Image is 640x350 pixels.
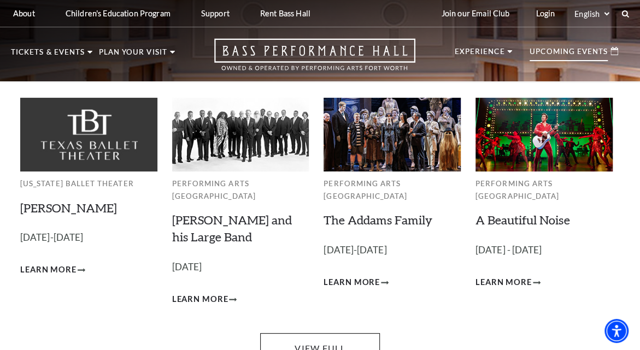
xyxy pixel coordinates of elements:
[475,177,613,202] p: Performing Arts [GEOGRAPHIC_DATA]
[475,276,541,289] a: Learn More A Beautiful Noise
[20,98,157,171] img: Texas Ballet Theater
[11,49,85,62] p: Tickets & Events
[201,9,230,18] p: Support
[530,48,608,61] p: Upcoming Events
[20,177,157,190] p: [US_STATE] Ballet Theater
[324,212,432,227] a: The Addams Family
[99,49,167,62] p: Plan Your Visit
[455,48,505,61] p: Experience
[175,38,455,81] a: Open this option
[20,230,157,246] p: [DATE]-[DATE]
[604,319,629,343] div: Accessibility Menu
[475,98,613,171] img: Performing Arts Fort Worth
[20,263,85,277] a: Learn More Peter Pan
[172,177,309,202] p: Performing Arts [GEOGRAPHIC_DATA]
[172,98,309,171] img: Performing Arts Fort Worth
[324,276,380,289] span: Learn More
[324,98,461,171] img: Performing Arts Fort Worth
[475,276,532,289] span: Learn More
[475,242,613,258] p: [DATE] - [DATE]
[66,9,171,18] p: Children's Education Program
[324,177,461,202] p: Performing Arts [GEOGRAPHIC_DATA]
[260,9,310,18] p: Rent Bass Hall
[20,200,117,215] a: [PERSON_NAME]
[20,263,77,277] span: Learn More
[324,276,389,289] a: Learn More The Addams Family
[172,259,309,275] p: [DATE]
[172,293,228,306] span: Learn More
[475,212,570,227] a: A Beautiful Noise
[172,293,237,306] a: Learn More Lyle Lovett and his Large Band
[172,212,292,244] a: [PERSON_NAME] and his Large Band
[324,242,461,258] p: [DATE]-[DATE]
[572,9,611,19] select: Select:
[13,9,35,18] p: About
